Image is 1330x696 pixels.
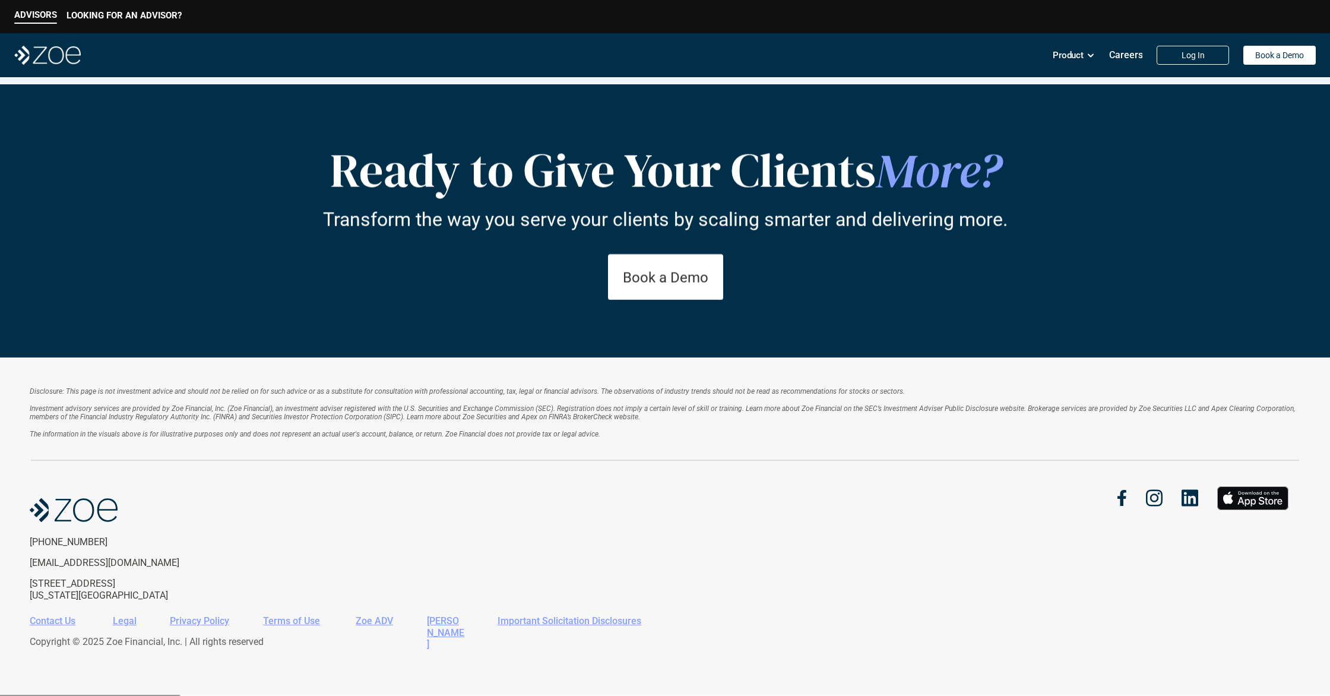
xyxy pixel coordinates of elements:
[263,615,320,627] a: Terms of Use
[30,557,224,568] p: [EMAIL_ADDRESS][DOMAIN_NAME]
[113,615,137,627] a: Legal
[30,536,224,548] p: [PHONE_NUMBER]
[323,208,1008,230] p: Transform the way you serve your clients by scaling smarter and delivering more.
[170,615,229,627] a: Privacy Policy
[14,10,57,20] p: ADVISORS
[356,615,393,627] a: Zoe ADV
[270,141,1061,198] h2: Ready to Give Your Clients
[607,255,723,300] a: Book a Demo
[1255,50,1304,61] p: Book a Demo
[1157,46,1229,65] a: Log In
[427,615,464,649] a: [PERSON_NAME]
[622,269,708,286] p: Book a Demo
[30,404,1297,421] em: Investment advisory services are provided by Zoe Financial, Inc. (Zoe Financial), an investment a...
[30,615,75,627] a: Contact Us
[875,137,1000,203] span: More?
[30,387,905,396] em: Disclosure: This page is not investment advice and should not be relied on for such advice or as ...
[1243,46,1316,65] a: Book a Demo
[498,615,641,627] a: Important Solicitation Disclosures
[66,10,182,21] p: LOOKING FOR AN ADVISOR?
[30,636,1291,647] p: Copyright © 2025 Zoe Financial, Inc. | All rights reserved
[1053,46,1084,64] p: Product
[1109,49,1143,61] p: Careers
[30,578,224,600] p: [STREET_ADDRESS] [US_STATE][GEOGRAPHIC_DATA]
[30,430,600,438] em: The information in the visuals above is for illustrative purposes only and does not represent an ...
[1182,50,1205,61] p: Log In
